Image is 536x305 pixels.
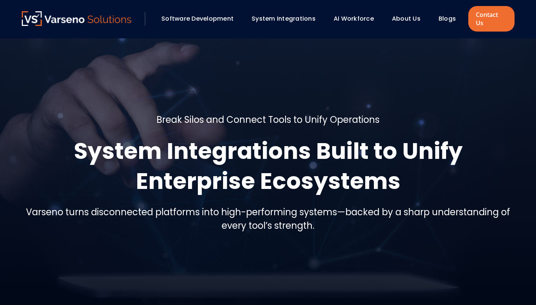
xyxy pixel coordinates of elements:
[435,12,466,25] div: Blogs
[248,12,326,25] div: System Integrations
[158,12,244,25] div: Software Development
[252,14,316,23] a: System Integrations
[468,6,514,32] a: Contact Us
[388,12,431,25] div: About Us
[22,205,515,233] h5: Varseno turns disconnected platforms into high-performing systems—backed by a sharp understanding...
[156,113,380,127] h5: Break Silos and Connect Tools to Unify Operations
[439,14,456,23] a: Blogs
[22,136,515,196] h1: System Integrations Built to Unify Enterprise Ecosystems
[161,14,234,23] a: Software Development
[330,12,384,25] div: AI Workforce
[392,14,421,23] a: About Us
[22,11,132,26] img: Varseno Solutions – Product Engineering & IT Services
[334,14,374,23] a: AI Workforce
